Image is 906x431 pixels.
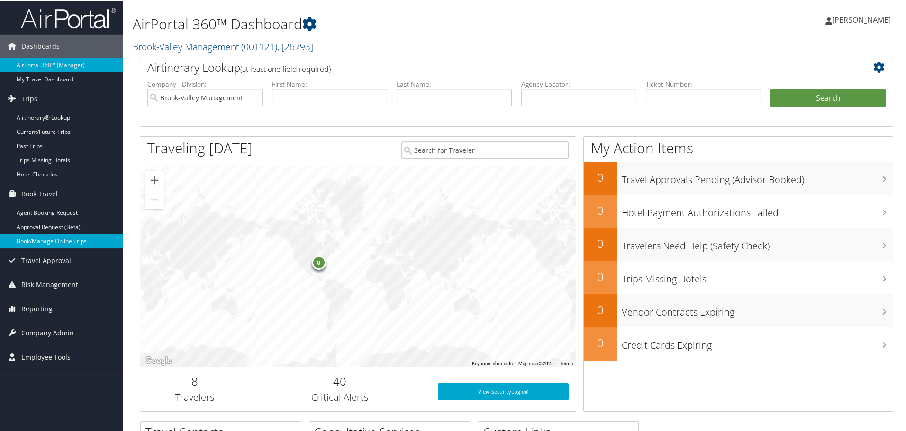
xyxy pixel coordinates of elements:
[584,227,893,260] a: 0Travelers Need Help (Safety Check)
[584,168,617,185] h2: 0
[21,6,116,28] img: airportal-logo.png
[584,268,617,284] h2: 0
[21,248,71,272] span: Travel Approval
[518,360,554,365] span: Map data ©2025
[21,34,60,57] span: Dashboards
[147,390,242,403] h3: Travelers
[521,79,636,88] label: Agency Locator:
[21,320,74,344] span: Company Admin
[622,234,893,252] h3: Travelers Need Help (Safety Check)
[21,344,71,368] span: Employee Tools
[397,79,512,88] label: Last Name:
[584,301,617,317] h2: 0
[646,79,761,88] label: Ticket Number:
[584,326,893,360] a: 0Credit Cards Expiring
[622,267,893,285] h3: Trips Missing Hotels
[584,235,617,251] h2: 0
[584,334,617,350] h2: 0
[147,79,263,88] label: Company - Division:
[256,372,424,388] h2: 40
[21,181,58,205] span: Book Travel
[770,88,886,107] button: Search
[147,372,242,388] h2: 8
[311,255,326,269] div: 8
[143,354,174,366] a: Open this area in Google Maps (opens a new window)
[584,202,617,218] h2: 0
[622,201,893,219] h3: Hotel Payment Authorizations Failed
[825,5,900,33] a: [PERSON_NAME]
[622,333,893,351] h3: Credit Cards Expiring
[277,39,313,52] span: , [ 26793 ]
[584,194,893,227] a: 0Hotel Payment Authorizations Failed
[241,39,277,52] span: ( 001121 )
[584,161,893,194] a: 0Travel Approvals Pending (Advisor Booked)
[145,170,164,189] button: Zoom in
[622,167,893,185] h3: Travel Approvals Pending (Advisor Booked)
[584,137,893,157] h1: My Action Items
[133,13,644,33] h1: AirPortal 360™ Dashboard
[472,360,513,366] button: Keyboard shortcuts
[147,59,823,75] h2: Airtinerary Lookup
[240,63,331,73] span: (at least one field required)
[622,300,893,318] h3: Vendor Contracts Expiring
[21,296,53,320] span: Reporting
[256,390,424,403] h3: Critical Alerts
[21,86,37,110] span: Trips
[560,360,573,365] a: Terms (opens in new tab)
[21,272,78,296] span: Risk Management
[584,260,893,293] a: 0Trips Missing Hotels
[143,354,174,366] img: Google
[438,382,569,399] a: View SecurityLogic®
[272,79,387,88] label: First Name:
[832,14,891,24] span: [PERSON_NAME]
[147,137,253,157] h1: Traveling [DATE]
[145,189,164,208] button: Zoom out
[401,141,569,158] input: Search for Traveler
[133,39,313,52] a: Brook-Valley Management
[584,293,893,326] a: 0Vendor Contracts Expiring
